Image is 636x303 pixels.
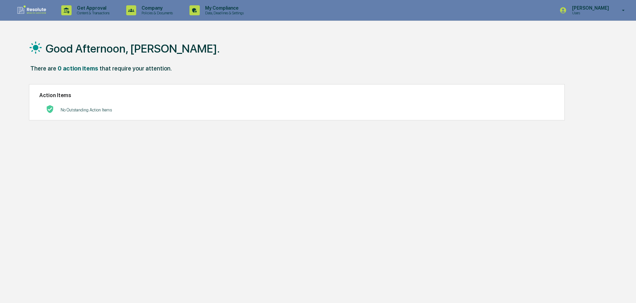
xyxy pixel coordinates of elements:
div: 0 action items [58,65,98,72]
div: There are [30,65,56,72]
p: Policies & Documents [136,11,176,15]
img: No Actions logo [46,105,54,113]
div: that require your attention. [100,65,172,72]
p: Get Approval [72,5,113,11]
h2: Action Items [39,92,554,98]
img: logo [16,5,48,16]
p: No Outstanding Action Items [61,107,112,112]
p: Company [136,5,176,11]
p: Content & Transactions [72,11,113,15]
p: [PERSON_NAME] [567,5,612,11]
h1: Good Afternoon, [PERSON_NAME]. [46,42,220,55]
p: Users [567,11,612,15]
p: My Compliance [200,5,247,11]
p: Data, Deadlines & Settings [200,11,247,15]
